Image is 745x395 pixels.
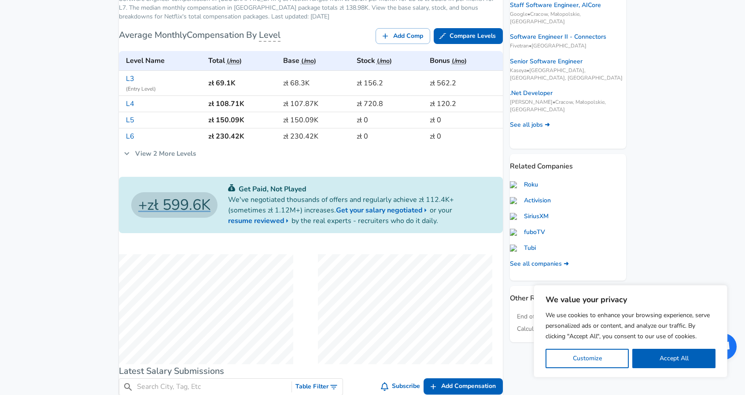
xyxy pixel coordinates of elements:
h6: zł 108.71K [208,98,276,110]
h6: Latest Salary Submissions [119,364,503,378]
a: L4 [126,99,134,109]
a: zł 599.6K [131,192,218,218]
span: [PERSON_NAME] • Cracow, Małopolskie, [GEOGRAPHIC_DATA] [510,99,626,113]
span: ( Entry Level ) [126,85,201,94]
a: resume reviewed [228,216,291,226]
a: See all jobs ➜ [510,121,550,129]
a: L5 [126,115,134,125]
a: Senior Software Engineer [510,57,583,66]
h6: Total [208,55,276,67]
a: Compare Levels [434,28,503,44]
h6: zł 0 [430,130,499,143]
h6: zł 107.87K [283,98,350,110]
a: L3 [126,74,134,84]
input: Search City, Tag, Etc [137,381,288,392]
img: fubo.tv [510,229,520,236]
button: Accept All [632,349,715,368]
button: (/mo) [301,56,316,67]
a: See all companies ➜ [510,260,569,268]
h6: zł 68.3K [283,77,350,89]
img: svg+xml;base64,PHN2ZyB4bWxucz0iaHR0cDovL3d3dy53My5vcmcvMjAwMC9zdmciIGZpbGw9IiMwYzU0NjAiIHZpZXdCb3... [228,184,235,191]
h6: zł 720.8 [357,98,423,110]
button: Toggle Search Filters [292,379,343,395]
a: Add Comp [376,28,430,44]
button: (/mo) [452,56,467,67]
img: siriusxm.com [510,213,520,220]
h6: zł 0 [357,114,423,126]
img: roku.com [510,181,520,188]
button: (/mo) [377,56,392,67]
h6: zł 156.2 [357,77,423,89]
span: Kaseya • [GEOGRAPHIC_DATA], [GEOGRAPHIC_DATA], [GEOGRAPHIC_DATA] [510,67,626,82]
a: Tubi [510,244,536,252]
span: Level [259,29,280,42]
h6: Base [283,55,350,67]
h6: zł 120.2 [430,98,499,110]
p: We use cookies to enhance your browsing experience, serve personalized ads or content, and analyz... [546,310,715,342]
div: We value your privacy [534,285,727,377]
button: (/mo) [227,56,242,67]
a: End of Year Pay Report [517,312,580,321]
h6: zł 230.42K [208,130,276,143]
h6: zł 69.1K [208,77,276,89]
a: Roku [510,180,538,189]
h6: Average Monthly Compensation By [119,28,280,42]
a: Add Compensation [424,378,503,395]
span: Google • Cracow, Małopolskie, [GEOGRAPHIC_DATA] [510,11,626,26]
a: Calculate Total Comp [517,325,575,333]
p: Get Paid, Not Played [228,184,491,194]
p: Related Companies [510,154,626,172]
h6: Stock [357,55,423,67]
table: Netflix's Software Engineer levels [119,51,503,144]
h6: Bonus [430,55,499,67]
img: tubitv.com [510,245,520,252]
img: activision.com [510,197,520,204]
p: Other Resources [510,286,626,304]
p: We've negotiated thousands of offers and regularly achieve zł 112.4K+ (sometimes zł 1.12M+) incre... [228,194,491,226]
a: View 2 More Levels [119,144,201,163]
h6: Level Name [126,55,201,67]
a: SiriusXM [510,212,549,221]
h6: zł 0 [430,114,499,126]
a: Software Engineer II - Connectors [510,33,606,41]
a: Get your salary negotiated [336,205,430,216]
a: Activision [510,196,551,205]
a: .Net Developer [510,89,553,98]
h6: zł 562.2 [430,77,499,89]
button: Subscribe [379,378,424,395]
span: Fivetran • [GEOGRAPHIC_DATA] [510,42,626,50]
h6: zł 230.42K [283,130,350,143]
a: Staff Software Engineer, AICore [510,1,601,10]
h6: zł 150.09K [208,114,276,126]
button: Customize [546,349,629,368]
h6: zł 0 [357,130,423,143]
a: L6 [126,132,134,141]
h6: zł 150.09K [283,114,350,126]
p: We value your privacy [546,294,715,305]
span: Add Compensation [441,381,496,392]
a: fuboTV [510,228,545,237]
